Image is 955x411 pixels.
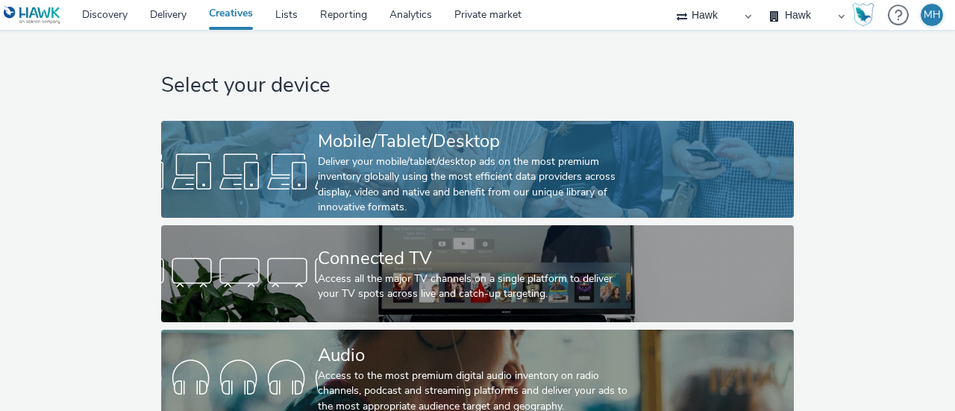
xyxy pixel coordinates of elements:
a: Connected TVAccess all the major TV channels on a single platform to deliver your TV spots across... [161,225,795,322]
div: Access all the major TV channels on a single platform to deliver your TV spots across live and ca... [318,272,631,302]
div: Connected TV [318,245,631,272]
img: Hawk Academy [852,3,874,27]
a: Hawk Academy [852,3,880,27]
div: Mobile/Tablet/Desktop [318,128,631,154]
div: Audio [318,342,631,368]
h1: Select your device [161,72,795,100]
div: MH [924,4,941,26]
a: Mobile/Tablet/DesktopDeliver your mobile/tablet/desktop ads on the most premium inventory globall... [161,121,795,218]
div: Deliver your mobile/tablet/desktop ads on the most premium inventory globally using the most effi... [318,154,631,216]
img: undefined Logo [4,6,61,25]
